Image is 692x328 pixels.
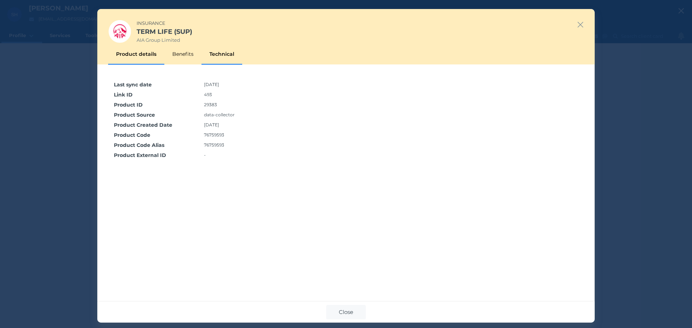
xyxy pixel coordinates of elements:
[203,140,579,150] td: 76759593
[114,81,152,88] span: Last sync date
[164,44,201,64] div: Benefits
[114,142,164,148] span: Product Code Alias
[203,80,579,90] td: [DATE]
[114,102,143,108] span: Product ID
[108,44,164,64] div: Product details
[203,90,579,100] td: 493
[203,150,579,160] td: -
[137,20,165,26] span: INSURANCE
[577,20,584,30] button: Close
[203,110,579,120] td: data-collector
[335,309,357,315] span: Close
[203,100,579,110] td: 29383
[114,122,172,128] span: Product Created Date
[137,28,192,36] span: TERM LIFE (SUP)
[114,91,133,98] span: Link ID
[114,112,155,118] span: Product Source
[203,130,579,140] td: 76759593
[114,152,166,158] span: Product External ID
[326,305,366,319] button: Close
[137,37,180,43] span: AIA Group Limited
[201,44,242,64] div: Technical
[114,132,150,138] span: Product Code
[203,120,579,130] td: [DATE]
